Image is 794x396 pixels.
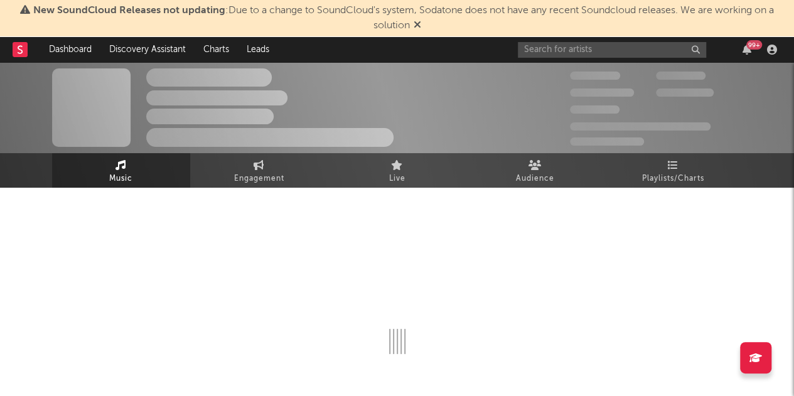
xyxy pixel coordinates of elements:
[518,42,706,58] input: Search for artists
[190,153,328,188] a: Engagement
[656,72,705,80] span: 100.000
[746,40,762,50] div: 99 +
[466,153,604,188] a: Audience
[743,45,751,55] button: 99+
[100,37,195,62] a: Discovery Assistant
[33,6,225,16] span: New SoundCloud Releases not updating
[570,122,711,131] span: 50.000.000 Monthly Listeners
[570,105,620,114] span: 100.000
[109,171,132,186] span: Music
[389,171,405,186] span: Live
[414,21,421,31] span: Dismiss
[40,37,100,62] a: Dashboard
[570,88,634,97] span: 50.000.000
[656,88,714,97] span: 1.000.000
[33,6,774,31] span: : Due to a change to SoundCloud's system, Sodatone does not have any recent Soundcloud releases. ...
[516,171,554,186] span: Audience
[195,37,238,62] a: Charts
[642,171,704,186] span: Playlists/Charts
[570,72,620,80] span: 300.000
[570,137,644,146] span: Jump Score: 85.0
[238,37,278,62] a: Leads
[234,171,284,186] span: Engagement
[52,153,190,188] a: Music
[604,153,743,188] a: Playlists/Charts
[328,153,466,188] a: Live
